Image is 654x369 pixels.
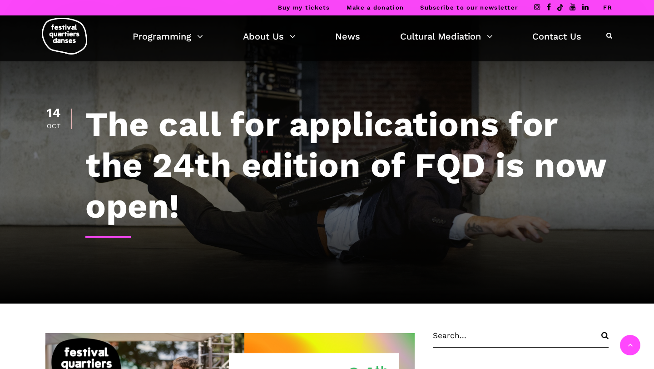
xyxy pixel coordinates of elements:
a: News [335,29,360,44]
a: Make a donation [347,4,404,11]
a: Contact Us [532,29,581,44]
h1: The call for applications for the 24th edition of FQD is now open! [85,104,609,226]
input: Search... [433,331,609,348]
a: Programming [133,29,203,44]
a: Cultural Mediation [400,29,493,44]
div: Oct [45,123,62,129]
div: 14 [45,107,62,119]
a: Buy my tickets [278,4,330,11]
a: Subscribe to our newsletter [420,4,518,11]
a: About Us [243,29,296,44]
img: logo-fqd-med [42,18,87,55]
a: FR [603,4,612,11]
